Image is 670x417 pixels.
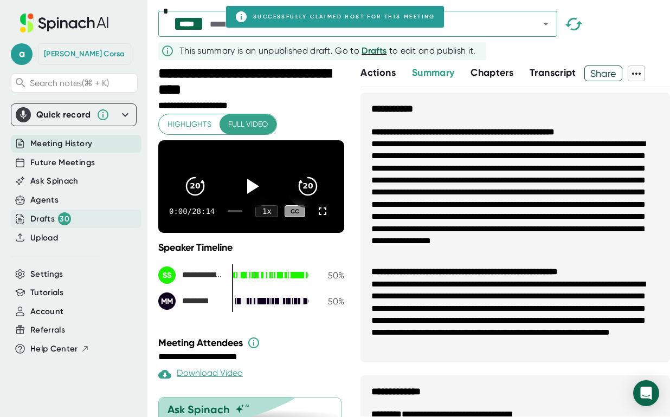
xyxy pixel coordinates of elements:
span: Chapters [471,67,513,79]
button: Tutorials [30,286,63,299]
button: Transcript [530,66,576,80]
div: Ask Spinach [168,403,230,416]
span: Drafts [362,45,386,56]
button: Account [30,305,63,318]
div: Amy Corsa [44,49,125,59]
div: MM [158,292,176,310]
button: Referrals [30,324,65,336]
button: Settings [30,268,63,281]
div: Meeting Attendees [158,336,347,349]
span: Search notes (⌘ + K) [30,78,109,88]
span: Actions [360,67,395,79]
div: CC [285,205,305,218]
button: Chapters [471,66,513,80]
div: Download Video [158,368,243,381]
button: Drafts 30 [30,212,71,225]
span: Full video [228,118,268,131]
button: Highlights [159,114,220,134]
span: Transcript [530,67,576,79]
button: Drafts [362,44,386,57]
span: Help Center [30,343,78,355]
button: Help Center [30,343,89,355]
button: Actions [360,66,395,80]
span: a [11,43,33,65]
div: 0:00 / 28:14 [169,207,215,216]
div: Mark Max [158,292,223,310]
button: Full video [220,114,276,134]
div: SS [158,266,176,284]
span: Summary [412,67,454,79]
button: Upload [30,232,58,244]
div: Speaker Timeline [158,242,344,253]
button: Meeting History [30,138,92,150]
div: This summary is an unpublished draft. Go to to edit and publish it. [179,44,476,57]
button: Ask Spinach [30,175,79,187]
div: 50 % [317,296,344,307]
div: Quick record [36,109,91,120]
button: Summary [412,66,454,80]
button: Agents [30,194,59,206]
div: Open Intercom Messenger [633,380,659,406]
div: 1 x [255,205,278,217]
div: 50 % [317,270,344,281]
span: Highlights [168,118,211,131]
button: Future Meetings [30,157,95,169]
div: Drafts [30,212,71,225]
div: Scott Soeffing [158,266,223,284]
div: 30 [58,212,71,225]
button: Share [584,66,623,81]
button: Open [538,16,553,31]
span: Share [585,64,622,83]
div: Quick record [16,104,132,126]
